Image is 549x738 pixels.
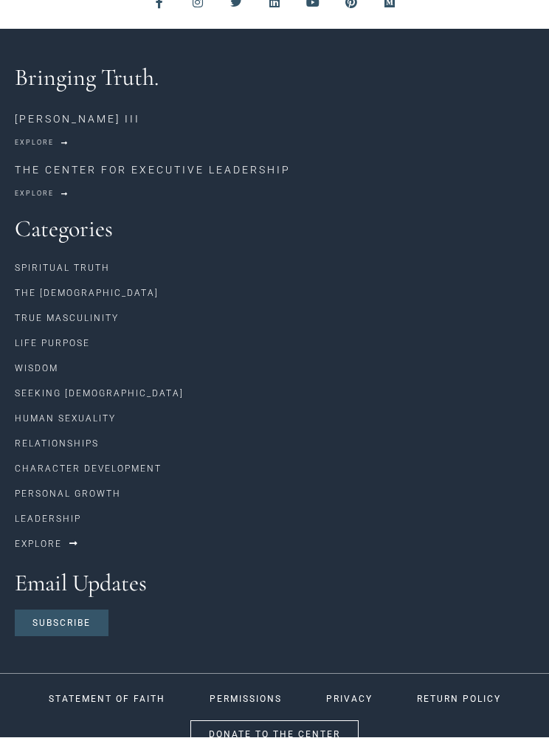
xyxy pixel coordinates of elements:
a: Character Development [15,457,534,482]
a: Leadership [15,507,534,532]
a: Life Purpose [15,331,534,356]
a: Personal Growth [15,482,534,507]
h3: Email Updates [15,572,534,596]
a: Subscribe [15,610,108,637]
span: PRIVACY [326,695,373,704]
a: Explore [15,135,69,152]
a: Seeking [DEMOGRAPHIC_DATA] [15,382,534,407]
a: Explore [15,532,79,557]
a: Explore [15,186,69,203]
span: PERMISSIONS [210,695,282,704]
span: STATEMENT OF FAITH [49,695,165,704]
a: RETURN POLICY [398,686,519,714]
a: PERMISSIONS [191,686,300,714]
nav: Menu [15,356,534,457]
span: RETURN POLICY [417,695,501,704]
h3: Bringing Truth. [15,66,534,90]
a: Relationships [15,432,534,457]
a: The [DEMOGRAPHIC_DATA] [15,281,534,306]
p: THE CENTER FOR EXECUTIVE LEADERSHIP [15,163,534,179]
nav: Menu [15,457,534,532]
span: Subscribe [32,619,91,628]
a: Wisdom [15,356,534,382]
a: True Masculinity [15,306,534,331]
a: PRIVACY [308,686,391,714]
h3: Categories [15,218,534,241]
span: Explore [15,191,54,198]
nav: Menu [15,256,534,356]
span: Explore [15,140,54,147]
a: STATEMENT OF FAITH [30,686,184,714]
span: Explore [15,540,62,549]
a: Spiritual Truth [15,256,534,281]
a: Human Sexuality [15,407,534,432]
p: [PERSON_NAME] III [15,112,534,128]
